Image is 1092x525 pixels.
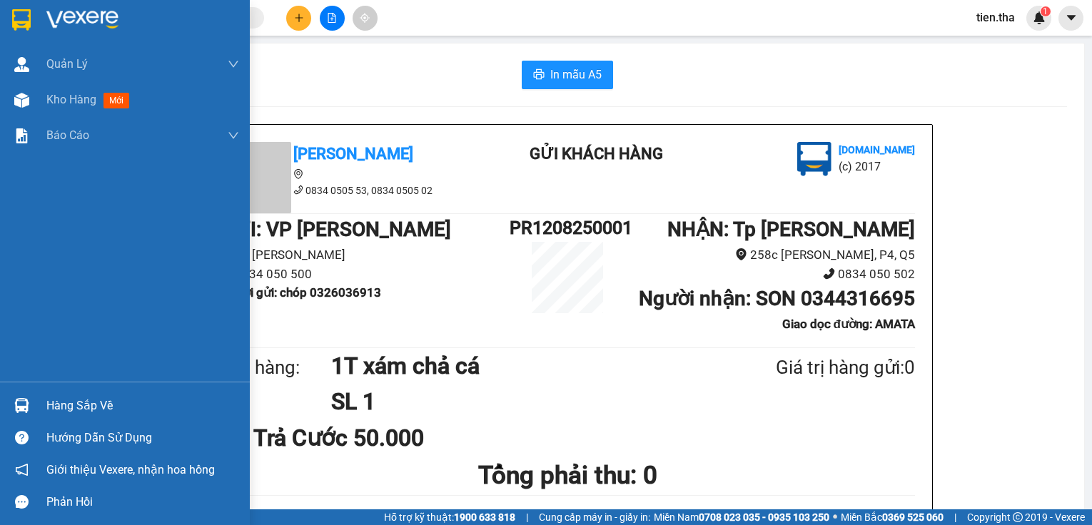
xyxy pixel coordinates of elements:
[103,93,129,108] span: mới
[384,509,515,525] span: Hỗ trợ kỹ thuật:
[286,6,311,31] button: plus
[550,66,602,83] span: In mẫu A5
[530,145,663,163] b: Gửi khách hàng
[14,398,29,413] img: warehouse-icon
[954,509,956,525] span: |
[526,509,528,525] span: |
[331,348,707,384] h1: 1T xám chả cá
[1041,6,1051,16] sup: 1
[1033,11,1046,24] img: icon-new-feature
[707,353,915,382] div: Giá trị hàng gửi: 0
[539,509,650,525] span: Cung cấp máy in - giấy in:
[1065,11,1078,24] span: caret-down
[15,495,29,509] span: message
[220,218,451,241] b: GỬI : VP [PERSON_NAME]
[454,511,515,523] strong: 1900 633 818
[46,395,239,417] div: Hàng sắp về
[220,265,510,284] li: 0834 050 500
[639,287,915,310] b: Người nhận : SON 0344316695
[823,267,835,280] span: phone
[220,285,381,300] b: Người gửi : chóp 0326036913
[625,245,915,265] li: 258c [PERSON_NAME], P4, Q5
[882,511,944,523] strong: 0369 525 060
[833,514,837,520] span: ⚪️
[353,6,378,31] button: aim
[220,245,510,265] li: 08 [PERSON_NAME]
[12,9,31,31] img: logo-vxr
[841,509,944,525] span: Miền Bắc
[625,265,915,284] li: 0834 050 502
[839,144,915,156] b: [DOMAIN_NAME]
[331,384,707,419] h1: SL 1
[1013,512,1023,522] span: copyright
[220,420,449,456] div: Đã Trả Cước 50.000
[220,183,477,198] li: 0834 0505 53, 0834 0505 02
[228,130,239,141] span: down
[293,145,413,163] b: [PERSON_NAME]
[699,511,829,523] strong: 0708 023 035 - 0935 103 250
[782,317,915,331] b: Giao dọc đường: AMATA
[654,509,829,525] span: Miền Nam
[293,185,303,195] span: phone
[14,57,29,72] img: warehouse-icon
[46,491,239,513] div: Phản hồi
[46,427,239,449] div: Hướng dẫn sử dụng
[15,463,29,476] span: notification
[1043,6,1048,16] span: 1
[14,128,29,143] img: solution-icon
[360,13,370,23] span: aim
[46,126,89,144] span: Báo cáo
[46,461,215,479] span: Giới thiệu Vexere, nhận hoa hồng
[220,456,915,495] h1: Tổng phải thu: 0
[965,9,1026,26] span: tien.tha
[220,353,331,382] div: Tên hàng:
[46,55,88,73] span: Quản Lý
[735,248,747,260] span: environment
[14,93,29,108] img: warehouse-icon
[533,68,545,82] span: printer
[327,13,337,23] span: file-add
[228,58,239,70] span: down
[15,431,29,444] span: question-circle
[510,214,625,242] h1: PR1208250001
[320,6,345,31] button: file-add
[293,169,303,179] span: environment
[667,218,915,241] b: NHẬN : Tp [PERSON_NAME]
[839,158,915,175] li: (c) 2017
[522,61,613,89] button: printerIn mẫu A5
[46,93,96,106] span: Kho hàng
[294,13,304,23] span: plus
[797,142,831,176] img: logo.jpg
[1058,6,1083,31] button: caret-down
